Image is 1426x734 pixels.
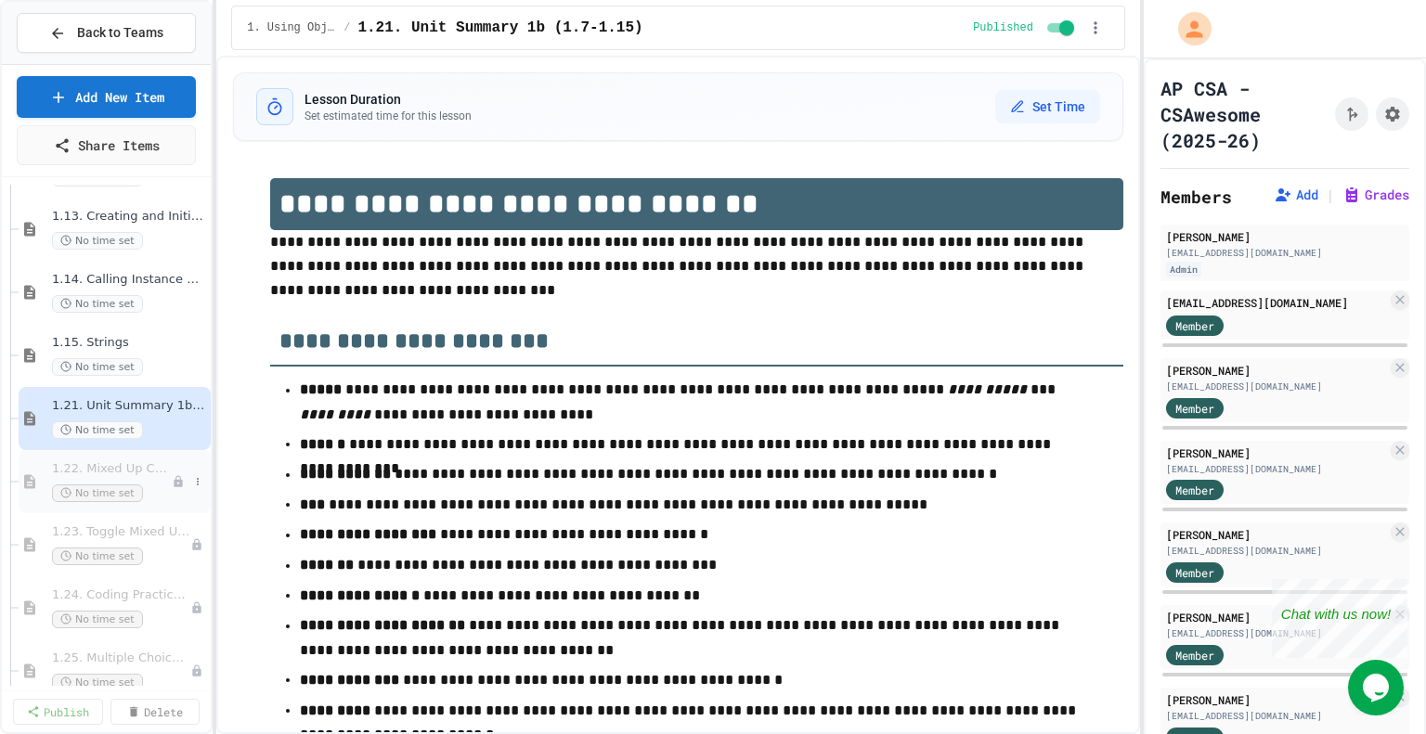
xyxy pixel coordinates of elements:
[1166,294,1387,311] div: [EMAIL_ADDRESS][DOMAIN_NAME]
[172,475,185,488] div: Unpublished
[52,272,207,288] span: 1.14. Calling Instance Methods
[1166,362,1387,379] div: [PERSON_NAME]
[190,538,203,551] div: Unpublished
[52,611,143,628] span: No time set
[1166,544,1387,558] div: [EMAIL_ADDRESS][DOMAIN_NAME]
[52,461,172,477] span: 1.22. Mixed Up Code Practice 1b (1.7-1.15)
[305,90,472,109] h3: Lesson Duration
[52,524,190,540] span: 1.23. Toggle Mixed Up or Write Code Practice 1b (1.7-1.15)
[1175,482,1214,498] span: Member
[52,484,143,502] span: No time set
[1376,97,1409,131] button: Assignment Settings
[1175,400,1214,417] span: Member
[1166,380,1387,393] div: [EMAIL_ADDRESS][DOMAIN_NAME]
[52,674,143,691] span: No time set
[1175,647,1214,663] span: Member
[344,20,350,35] span: /
[1272,579,1407,658] iframe: chat widget
[52,232,143,250] span: No time set
[1166,228,1404,245] div: [PERSON_NAME]
[110,699,201,725] a: Delete
[17,125,196,165] a: Share Items
[1342,186,1409,204] button: Grades
[1335,97,1368,131] button: Click to see fork details
[1159,7,1216,50] div: My Account
[357,17,642,39] span: 1.21. Unit Summary 1b (1.7-1.15)
[973,20,1033,35] span: Published
[1348,660,1407,715] iframe: chat widget
[1175,564,1214,581] span: Member
[1166,609,1387,625] div: [PERSON_NAME]
[305,109,472,123] p: Set estimated time for this lesson
[52,209,207,225] span: 1.13. Creating and Initializing Objects: Constructors
[1326,184,1335,206] span: |
[17,76,196,118] a: Add New Item
[1166,709,1387,723] div: [EMAIL_ADDRESS][DOMAIN_NAME]
[1166,462,1387,476] div: [EMAIL_ADDRESS][DOMAIN_NAME]
[1160,75,1328,153] h1: AP CSA - CSAwesome (2025-26)
[52,295,143,313] span: No time set
[247,20,336,35] span: 1. Using Objects and Methods
[1166,262,1201,277] div: Admin
[1166,526,1387,543] div: [PERSON_NAME]
[77,23,163,43] span: Back to Teams
[52,547,143,565] span: No time set
[973,17,1078,39] div: Content is published and visible to students
[1166,246,1404,260] div: [EMAIL_ADDRESS][DOMAIN_NAME]
[190,664,203,677] div: Unpublished
[52,650,190,666] span: 1.25. Multiple Choice Exercises for Unit 1b (1.9-1.15)
[1175,317,1214,334] span: Member
[52,421,143,439] span: No time set
[52,587,190,603] span: 1.24. Coding Practice 1b (1.7-1.15)
[1166,444,1387,461] div: [PERSON_NAME]
[52,335,207,351] span: 1.15. Strings
[1166,691,1387,708] div: [PERSON_NAME]
[1274,186,1318,204] button: Add
[188,472,207,491] button: More options
[52,398,207,414] span: 1.21. Unit Summary 1b (1.7-1.15)
[190,601,203,614] div: Unpublished
[1166,626,1387,640] div: [EMAIL_ADDRESS][DOMAIN_NAME]
[52,358,143,376] span: No time set
[17,13,196,53] button: Back to Teams
[13,699,103,725] a: Publish
[1160,184,1232,210] h2: Members
[995,90,1100,123] button: Set Time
